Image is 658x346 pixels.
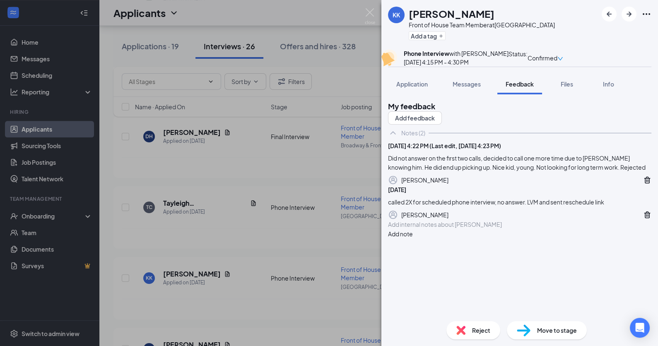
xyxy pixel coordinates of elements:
[409,31,446,40] button: PlusAdd a tag
[401,175,448,185] div: [PERSON_NAME]
[537,326,577,335] span: Move to stage
[388,142,501,149] span: [DATE] 4:22 PM (Last edit, [DATE] 4:23 PM)
[622,7,636,22] button: ArrowRight
[404,49,509,58] div: with [PERSON_NAME]
[388,154,651,172] div: Did not answer on the first two calls, decided to call one more time due to [PERSON_NAME] knowing...
[388,128,398,138] svg: ChevronUp
[388,101,651,111] h2: My feedback
[472,326,490,335] span: Reject
[641,9,651,19] svg: Ellipses
[388,111,442,125] button: Add feedback
[602,7,617,22] button: ArrowLeftNew
[388,186,406,193] span: [DATE]
[643,211,651,219] svg: Trash
[603,80,614,88] span: Info
[409,21,555,29] div: Front of House Team Member at [GEOGRAPHIC_DATA]
[439,34,443,38] svg: Plus
[506,80,534,88] span: Feedback
[557,56,563,62] span: down
[528,53,557,62] span: Confirmed
[404,50,449,57] b: Phone Interview
[388,229,413,238] button: Add note
[643,176,651,184] svg: Trash
[401,129,425,137] div: Notes (2)
[561,80,573,88] span: Files
[388,175,398,185] svg: Profile
[643,175,651,185] button: Trash
[624,9,634,19] svg: ArrowRight
[509,49,528,67] div: Status :
[604,9,614,19] svg: ArrowLeftNew
[404,58,509,67] div: [DATE] 4:15 PM - 4:30 PM
[396,80,428,88] span: Application
[393,11,400,19] div: KK
[409,7,494,21] h1: [PERSON_NAME]
[401,210,448,219] div: [PERSON_NAME]
[388,197,651,207] div: called 2X for scheduled phone interview, no answer. LVM and sent reschedule link
[388,210,398,220] svg: Profile
[630,318,650,338] div: Open Intercom Messenger
[453,80,481,88] span: Messages
[643,210,651,220] button: Trash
